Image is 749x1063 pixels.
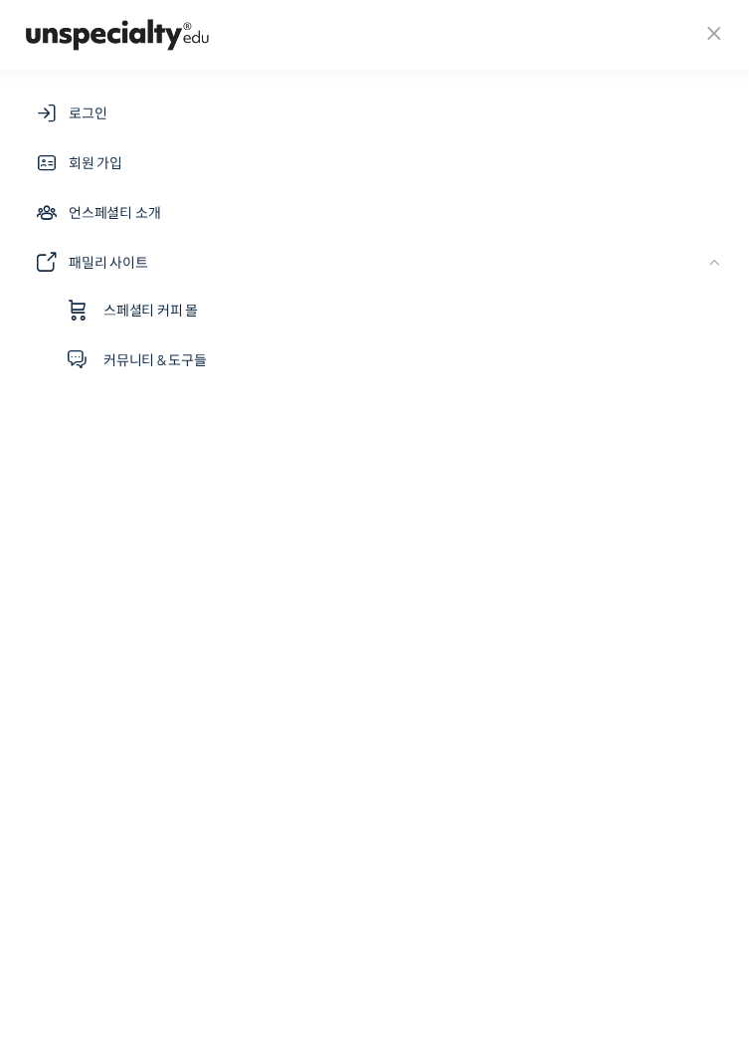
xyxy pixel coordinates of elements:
span: 대화 [182,662,206,678]
span: 회원 가입 [69,151,122,175]
span: 언스페셜티 소개 [69,201,160,225]
span: 스페셜티 커피 몰 [103,299,198,322]
a: 홈 [6,631,131,681]
span: 홈 [63,661,75,677]
a: 언스페셜티 소개 [20,189,729,237]
a: 대화 [131,631,257,681]
a: 커뮤니티 & 도구들 [50,336,729,384]
a: 스페셜티 커피 몰 [50,287,729,334]
a: 패밀리 사이트 [20,239,729,287]
a: 설정 [257,631,382,681]
a: 회원 가입 [20,139,729,187]
span: 커뮤니티 & 도구들 [103,348,207,372]
span: 로그인 [69,102,106,125]
span: 설정 [307,661,331,677]
span: 패밀리 사이트 [69,251,148,275]
a: 로그인 [20,90,729,137]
